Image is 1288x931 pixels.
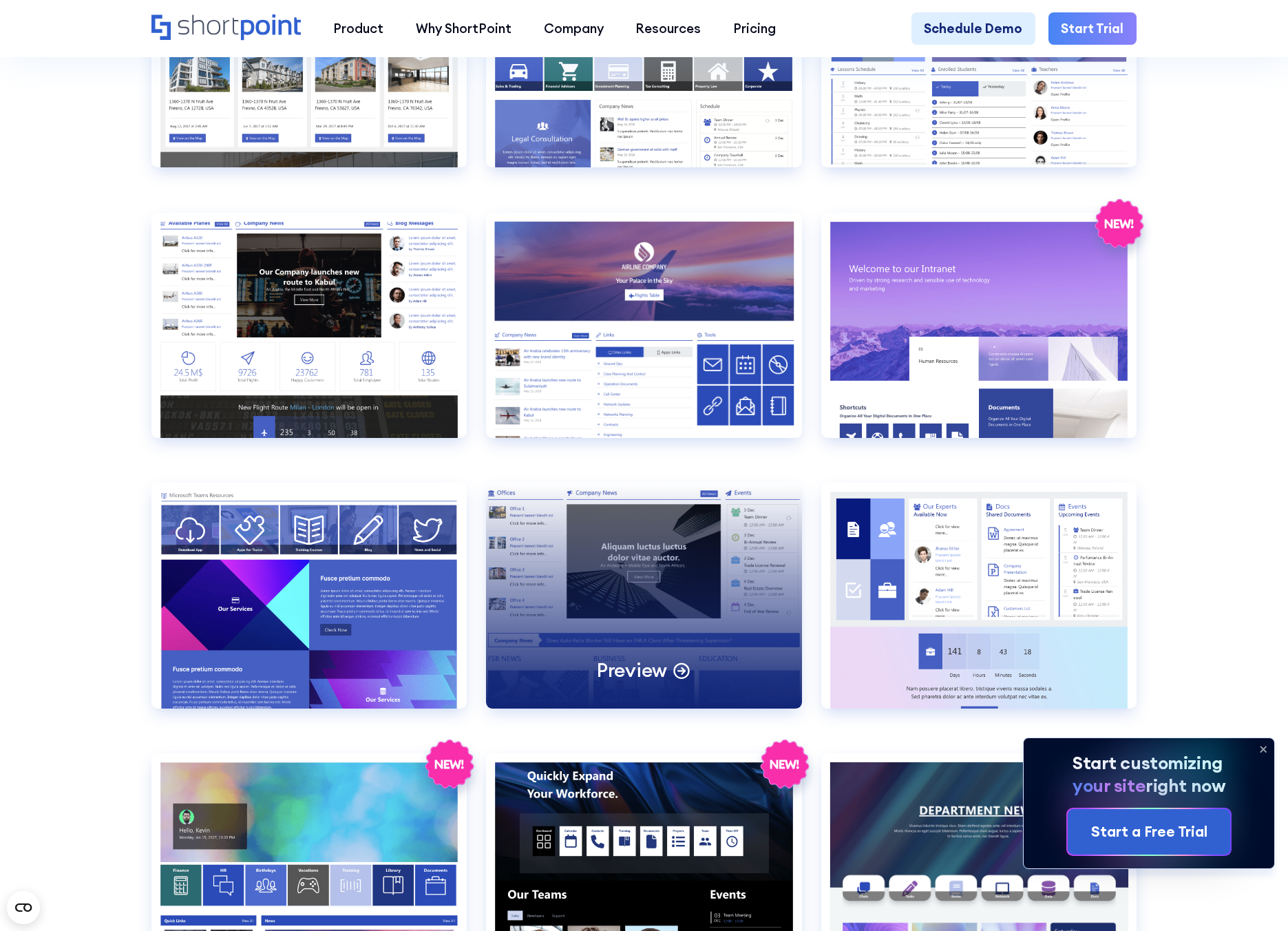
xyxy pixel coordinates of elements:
[1091,821,1207,843] div: Start a Free Trial
[821,213,1137,464] a: Enterprise 1
[717,12,792,45] a: Pricing
[911,12,1035,45] a: Schedule Demo
[486,213,801,464] a: Employees Directory 4
[597,658,667,682] p: Preview
[333,19,383,38] div: Product
[1219,865,1288,931] iframe: Chat Widget
[416,19,511,38] div: Why ShortPoint
[151,14,302,42] a: Home
[620,12,717,45] a: Resources
[317,12,400,45] a: Product
[635,19,701,38] div: Resources
[733,19,776,38] div: Pricing
[1048,12,1137,45] a: Start Trial
[821,483,1137,734] a: HR 3
[527,12,620,45] a: Company
[544,19,604,38] div: Company
[486,483,801,734] a: HR 2Preview
[1068,809,1230,854] a: Start a Free Trial
[151,213,467,464] a: Employees Directory 3
[151,483,467,734] a: HR 1
[7,891,40,924] button: Open CMP widget
[399,12,527,45] a: Why ShortPoint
